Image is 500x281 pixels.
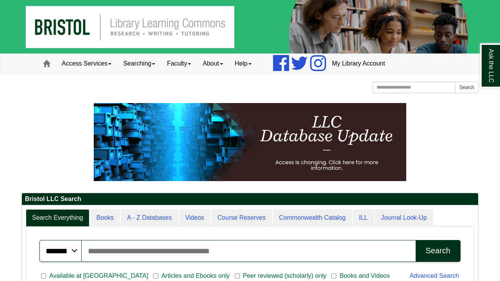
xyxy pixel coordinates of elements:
[336,271,393,281] span: Books and Videos
[56,54,117,73] a: Access Services
[121,209,178,227] a: A - Z Databases
[416,240,461,262] button: Search
[197,54,229,73] a: About
[179,209,211,227] a: Videos
[240,271,330,281] span: Peer reviewed (scholarly) only
[455,82,479,93] button: Search
[410,272,459,279] a: Advanced Search
[235,272,240,279] input: Peer reviewed (scholarly) only
[273,209,352,227] a: Commonwealth Catalog
[117,54,161,73] a: Searching
[326,54,391,73] a: My Library Account
[94,103,406,181] img: HTML tutorial
[158,271,233,281] span: Articles and Ebooks only
[331,272,336,279] input: Books and Videos
[153,272,158,279] input: Articles and Ebooks only
[46,271,151,281] span: Available at [GEOGRAPHIC_DATA]
[26,209,89,227] a: Search Everything
[211,209,272,227] a: Course Reserves
[375,209,433,227] a: Journal Look-Up
[426,246,450,255] div: Search
[353,209,374,227] a: ILL
[90,209,120,227] a: Books
[41,272,46,279] input: Available at [GEOGRAPHIC_DATA]
[161,54,197,73] a: Faculty
[22,193,478,205] h2: Bristol LLC Search
[229,54,257,73] a: Help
